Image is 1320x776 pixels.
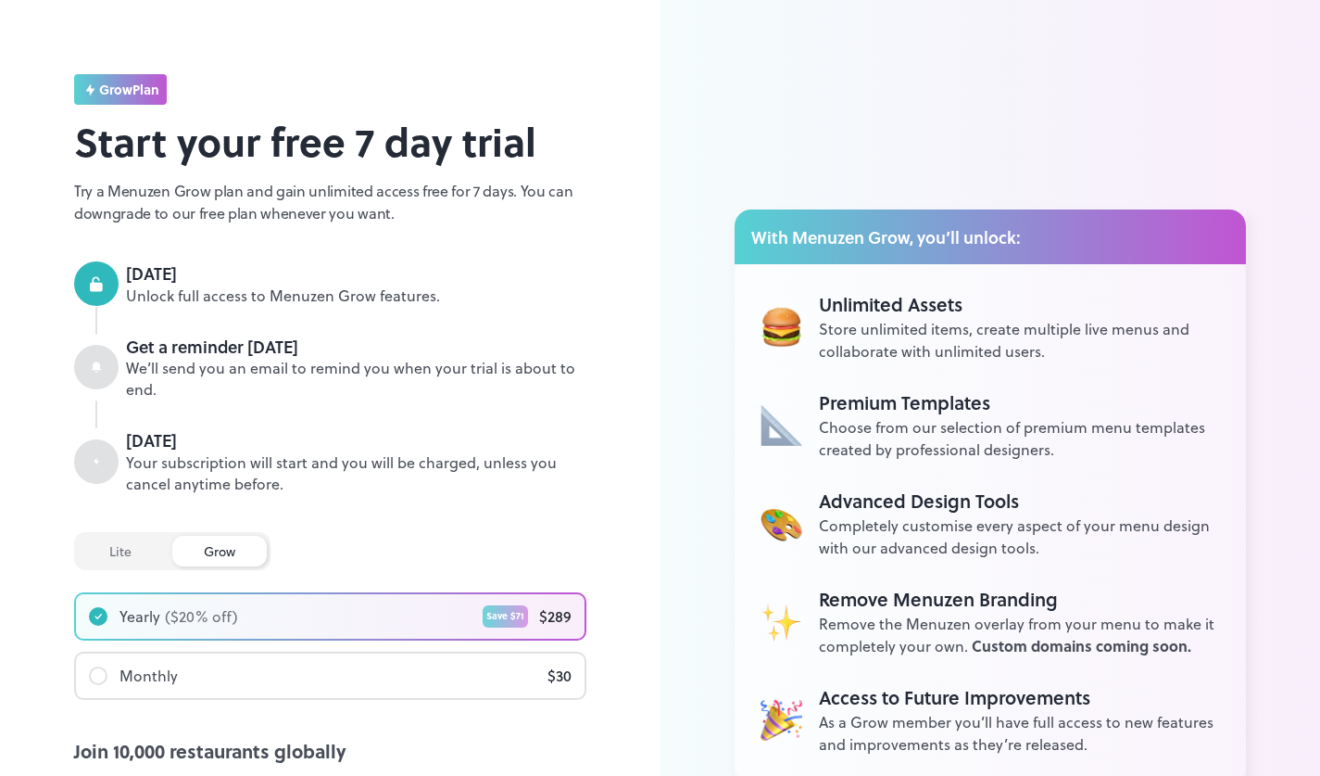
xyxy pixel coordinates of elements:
div: Remove Menuzen Branding [819,585,1221,613]
div: We’ll send you an email to remind you when your trial is about to end. [126,358,586,401]
div: ($ 20 % off) [165,605,238,628]
div: Premium Templates [819,388,1221,416]
img: Unlimited Assets [761,699,802,741]
div: Monthly [119,665,178,687]
img: Unlimited Assets [761,306,802,348]
img: Unlimited Assets [761,601,802,642]
div: Access to Future Improvements [819,683,1221,711]
div: Choose from our selection of premium menu templates created by professional designers. [819,416,1221,461]
div: Save $ 71 [483,605,528,628]
div: [DATE] [126,428,586,452]
div: grow [172,536,267,566]
div: Get a reminder [DATE] [126,335,586,359]
p: Try a Menuzen Grow plan and gain unlimited access free for 7 days. You can downgrade to our free ... [74,180,586,224]
div: As a Grow member you’ll have full access to new features and improvements as they’re released. [819,711,1221,756]
div: lite [78,536,163,566]
span: Custom domains coming soon. [972,635,1191,656]
div: Unlock full access to Menuzen Grow features. [126,286,586,307]
div: Remove the Menuzen overlay from your menu to make it completely your own. [819,613,1221,657]
img: Unlimited Assets [761,404,802,446]
div: Yearly [119,605,160,628]
img: Unlimited Assets [761,502,802,544]
div: [DATE] [126,261,586,286]
div: $ 30 [547,665,572,687]
div: Your subscription will start and you will be charged, unless you cancel anytime before. [126,452,586,495]
div: Unlimited Assets [819,290,1221,318]
div: Join 10,000 restaurants globally [74,737,586,765]
div: Completely customise every aspect of your menu design with our advanced design tools. [819,515,1221,559]
div: Store unlimited items, create multiple live menus and collaborate with unlimited users. [819,318,1221,363]
div: With Menuzen Grow, you’ll unlock: [735,210,1247,264]
h2: Start your free 7 day trial [74,112,586,171]
span: grow Plan [99,80,159,99]
div: $ 289 [539,605,572,628]
div: Advanced Design Tools [819,487,1221,515]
